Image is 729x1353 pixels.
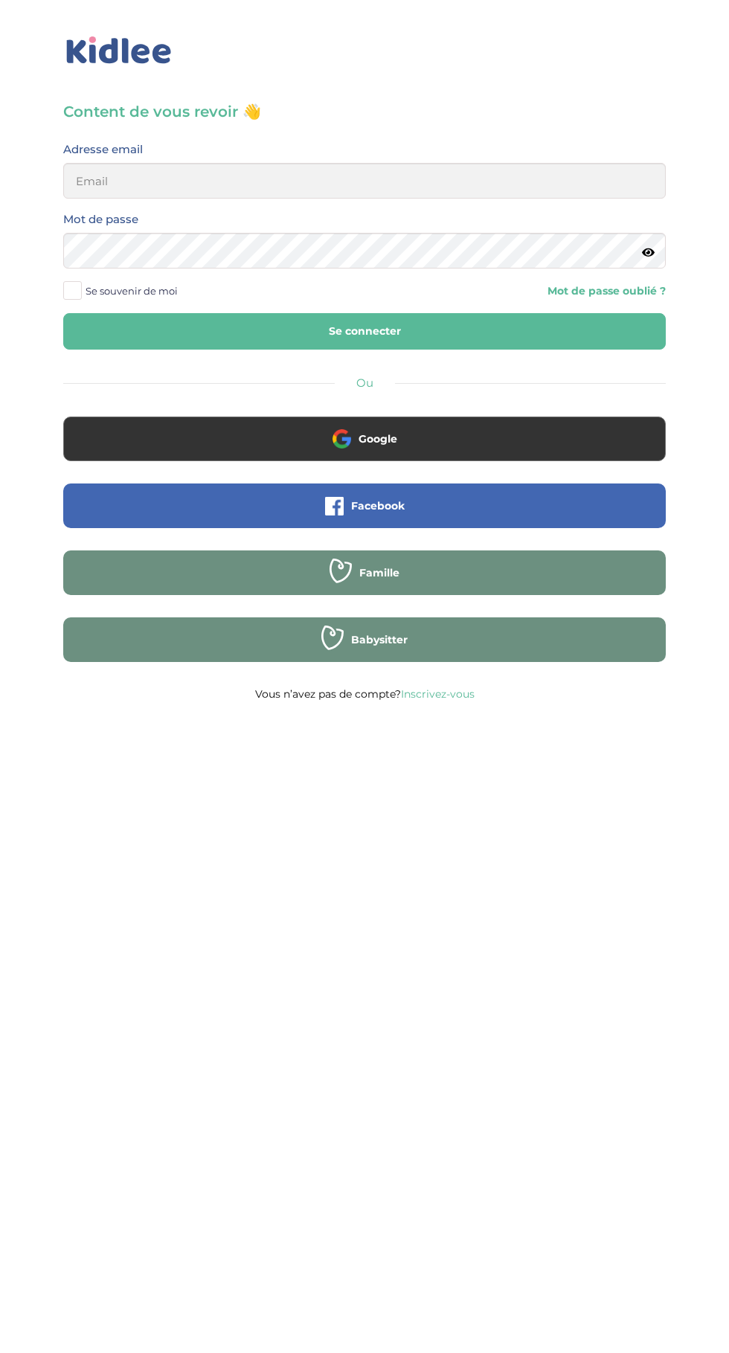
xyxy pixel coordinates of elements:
a: Inscrivez-vous [401,687,475,701]
img: facebook.png [325,497,344,515]
button: Google [63,417,666,461]
span: Google [359,431,397,446]
img: logo_kidlee_bleu [63,33,175,68]
span: Babysitter [351,632,408,647]
button: Famille [63,550,666,595]
span: Ou [356,376,373,390]
img: google.png [333,429,351,448]
a: Facebook [63,509,666,523]
a: Mot de passe oublié ? [547,284,666,298]
span: Facebook [351,498,405,513]
label: Adresse email [63,140,143,159]
p: Vous n’avez pas de compte? [63,684,666,704]
a: Famille [63,576,666,590]
button: Facebook [63,483,666,528]
a: Babysitter [63,643,666,657]
a: Google [63,442,666,456]
button: Se connecter [63,313,666,350]
button: Babysitter [63,617,666,662]
input: Email [63,163,666,199]
span: Se souvenir de moi [86,281,178,301]
span: Famille [359,565,399,580]
h3: Content de vous revoir 👋 [63,101,666,122]
label: Mot de passe [63,210,138,229]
